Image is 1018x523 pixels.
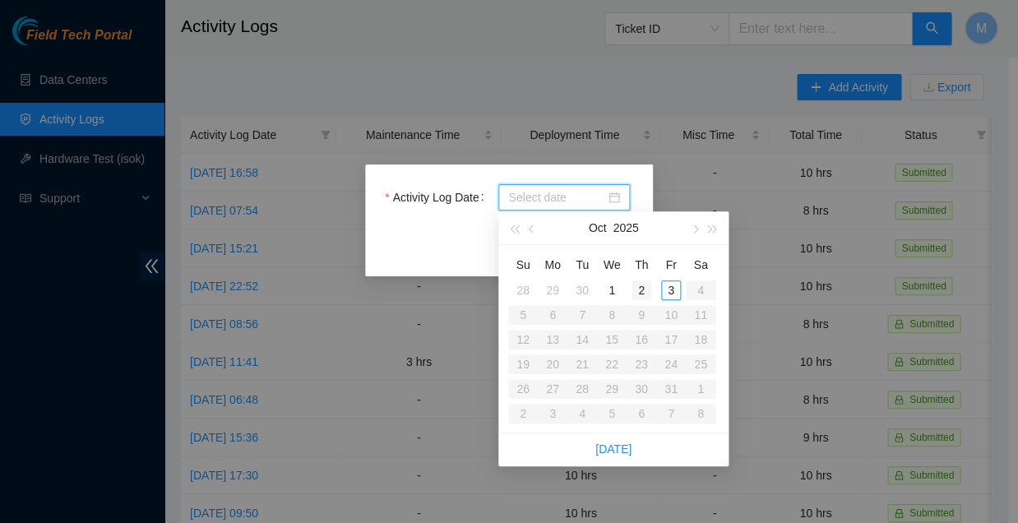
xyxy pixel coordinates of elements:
[627,278,656,303] td: 2025-10-02
[567,252,597,278] th: Tu
[602,280,622,300] div: 1
[385,184,490,211] label: Activity Log Date
[508,188,605,206] input: Activity Log Date
[543,280,562,300] div: 29
[597,278,627,303] td: 2025-10-01
[508,278,538,303] td: 2025-09-28
[508,252,538,278] th: Su
[613,211,638,244] button: 2025
[627,252,656,278] th: Th
[538,278,567,303] td: 2025-09-29
[632,280,651,300] div: 2
[572,280,592,300] div: 30
[661,280,681,300] div: 3
[513,280,533,300] div: 28
[656,278,686,303] td: 2025-10-03
[686,252,715,278] th: Sa
[589,211,607,244] button: Oct
[597,252,627,278] th: We
[595,442,632,456] a: [DATE]
[538,252,567,278] th: Mo
[656,252,686,278] th: Fr
[567,278,597,303] td: 2025-09-30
